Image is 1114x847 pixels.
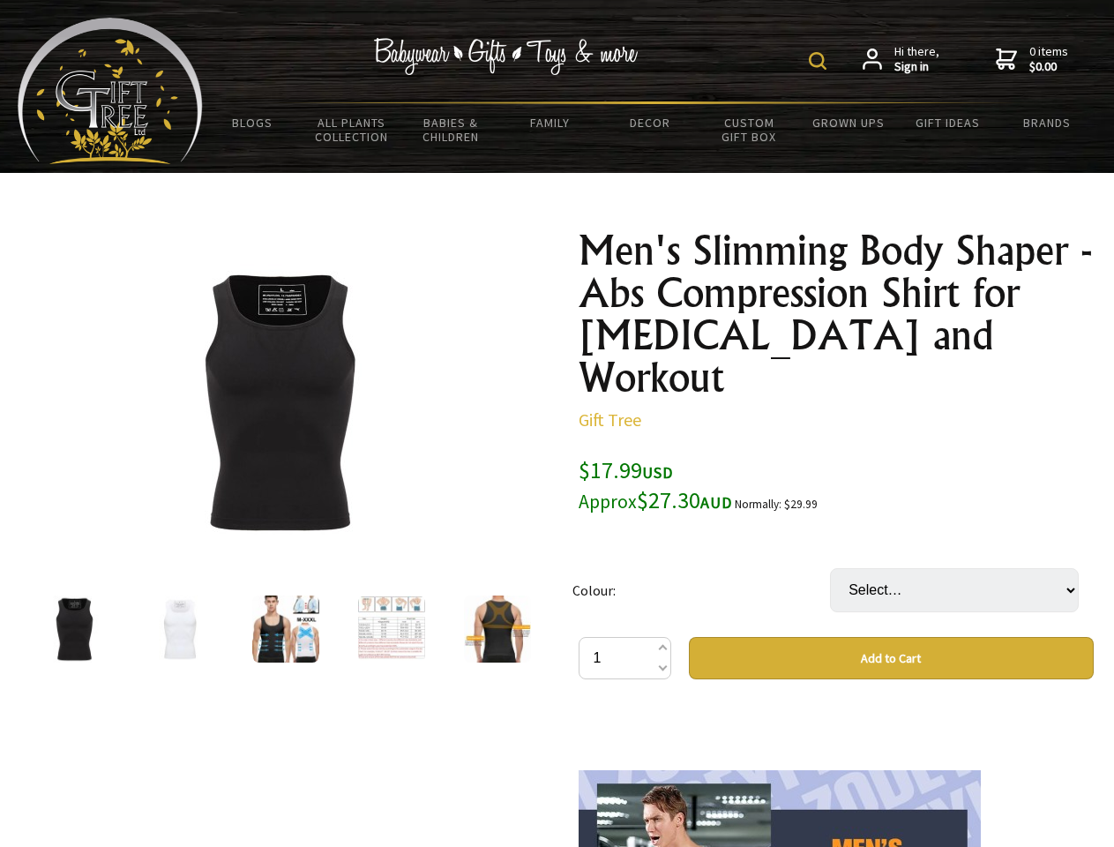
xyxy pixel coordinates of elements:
a: All Plants Collection [303,104,402,155]
img: Men's Slimming Body Shaper - Abs Compression Shirt for Gynecomastia and Workout [252,596,319,663]
td: Colour: [572,543,830,637]
a: Brands [998,104,1097,141]
img: Babyware - Gifts - Toys and more... [18,18,203,164]
span: $17.99 $27.30 [579,455,732,514]
span: 0 items [1029,43,1068,75]
strong: $0.00 [1029,59,1068,75]
small: Approx [579,490,637,513]
img: Men's Slimming Body Shaper - Abs Compression Shirt for Gynecomastia and Workout [41,596,108,663]
a: Family [501,104,601,141]
a: 0 items$0.00 [996,44,1068,75]
button: Add to Cart [689,637,1094,679]
a: Hi there,Sign in [863,44,939,75]
a: Decor [600,104,699,141]
img: Babywear - Gifts - Toys & more [374,38,639,75]
h1: Men's Slimming Body Shaper - Abs Compression Shirt for [MEDICAL_DATA] and Workout [579,229,1094,399]
span: AUD [700,492,732,513]
img: Men's Slimming Body Shaper - Abs Compression Shirt for Gynecomastia and Workout [358,596,425,663]
img: product search [809,52,826,70]
a: Babies & Children [401,104,501,155]
span: USD [642,462,673,483]
span: Hi there, [894,44,939,75]
a: Gift Tree [579,409,641,431]
img: Men's Slimming Body Shaper - Abs Compression Shirt for Gynecomastia and Workout [464,596,531,663]
small: Normally: $29.99 [735,497,818,512]
img: Men's Slimming Body Shaper - Abs Compression Shirt for Gynecomastia and Workout [141,264,416,539]
img: Men's Slimming Body Shaper - Abs Compression Shirt for Gynecomastia and Workout [146,596,213,663]
a: BLOGS [203,104,303,141]
a: Custom Gift Box [699,104,799,155]
a: Gift Ideas [898,104,998,141]
strong: Sign in [894,59,939,75]
a: Grown Ups [798,104,898,141]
